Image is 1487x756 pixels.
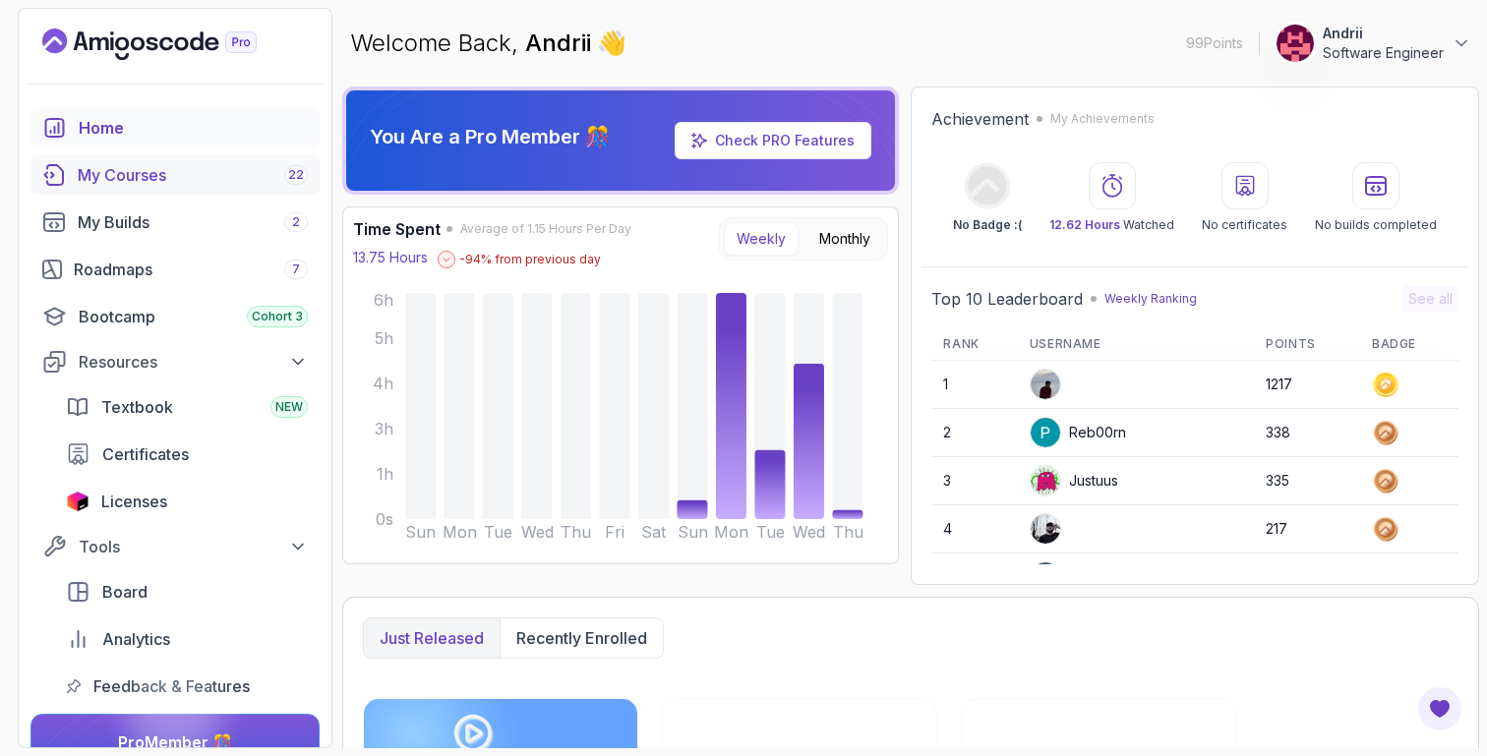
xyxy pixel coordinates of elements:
a: feedback [54,667,320,706]
span: 2 [292,214,300,230]
p: Welcome Back, [350,28,626,59]
p: No Badge :( [953,217,1022,233]
tspan: Sun [405,522,436,542]
a: board [54,572,320,611]
h2: Achievement [931,107,1029,131]
span: NEW [275,399,303,415]
a: Check PRO Features [675,122,871,159]
div: Bootcamp [79,305,308,328]
button: See all [1402,285,1458,313]
td: 335 [1254,457,1360,505]
div: Home [79,116,308,140]
img: jetbrains icon [66,492,89,511]
a: courses [30,155,320,195]
a: roadmaps [30,250,320,289]
tspan: 5h [375,328,393,348]
button: Open Feedback Button [1416,685,1463,732]
p: My Achievements [1050,111,1155,127]
p: Weekly Ranking [1104,291,1197,307]
img: user profile image [1031,562,1060,592]
tspan: Fri [605,522,625,542]
tspan: 1h [377,464,393,484]
a: licenses [54,482,320,521]
img: user profile image [1031,514,1060,544]
a: textbook [54,387,320,427]
p: -94 % from previous day [459,252,601,267]
th: Points [1254,328,1360,361]
tspan: Sat [641,522,667,542]
td: 1 [931,361,1017,409]
td: 3 [931,457,1017,505]
tspan: Thu [833,522,863,542]
span: Andrii [525,29,597,57]
span: 👋 [597,28,626,59]
a: Check PRO Features [715,132,855,148]
tspan: Tue [756,522,785,542]
th: Rank [931,328,1017,361]
div: Justuus [1030,465,1118,496]
a: builds [30,203,320,242]
th: Username [1018,328,1254,361]
td: 217 [1254,505,1360,553]
span: 7 [292,262,300,277]
td: 2 [931,409,1017,457]
p: Watched [1049,217,1174,233]
span: Licenses [101,490,167,513]
p: No certificates [1202,217,1287,233]
tspan: Wed [521,522,554,542]
td: 338 [1254,409,1360,457]
p: You Are a Pro Member 🎊 [370,123,610,150]
tspan: Mon [443,522,477,542]
tspan: 6h [374,290,393,310]
tspan: 4h [373,374,393,393]
img: user profile image [1277,25,1314,62]
div: My Courses [78,163,308,187]
p: Just released [380,626,484,650]
h3: Time Spent [353,217,441,241]
button: Weekly [724,222,799,256]
button: Monthly [806,222,883,256]
tspan: Tue [484,522,512,542]
p: Recently enrolled [516,626,647,650]
img: user profile image [1031,370,1060,399]
button: Just released [364,618,500,658]
div: Tools [79,535,308,558]
p: 99 Points [1186,33,1243,53]
td: 5 [931,553,1017,602]
td: 217 [1254,553,1360,602]
span: Certificates [102,442,189,466]
tspan: 0s [376,509,393,529]
p: Andrii [1323,24,1444,43]
td: 1217 [1254,361,1360,409]
span: Analytics [102,627,170,651]
div: My Builds [78,210,308,234]
h2: Top 10 Leaderboard [931,287,1083,311]
th: Badge [1360,328,1458,361]
span: Textbook [101,395,173,419]
a: bootcamp [30,297,320,336]
img: default monster avatar [1031,466,1060,495]
p: Software Engineer [1323,43,1444,63]
p: 13.75 Hours [353,248,428,267]
tspan: Wed [793,522,825,542]
button: Tools [30,529,320,564]
a: home [30,108,320,147]
span: 12.62 Hours [1049,217,1120,232]
button: Recently enrolled [500,618,663,658]
tspan: Sun [678,522,708,542]
div: Reb00rn [1030,417,1126,448]
tspan: Thu [561,522,591,542]
span: Cohort 3 [252,309,303,324]
span: Average of 1.15 Hours Per Day [460,221,631,237]
button: Resources [30,344,320,379]
div: silentjackalcf1a1 [1030,561,1169,593]
p: No builds completed [1315,217,1437,233]
button: user profile imageAndriiSoftware Engineer [1276,24,1471,63]
div: Resources [79,350,308,374]
span: Feedback & Features [93,674,250,698]
td: 4 [931,505,1017,553]
tspan: 3h [375,419,393,438]
div: Roadmaps [74,258,308,281]
tspan: Mon [714,522,748,542]
a: certificates [54,435,320,474]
